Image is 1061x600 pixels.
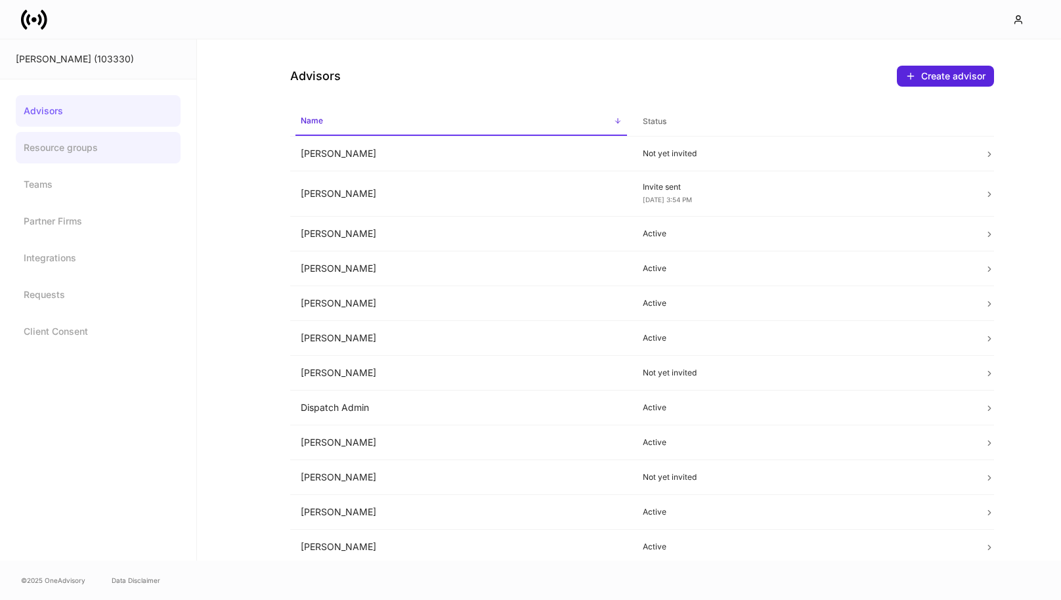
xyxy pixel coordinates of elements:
[643,402,964,413] p: Active
[643,196,692,204] span: [DATE] 3:54 PM
[643,115,666,127] h6: Status
[290,391,632,425] td: Dispatch Admin
[290,425,632,460] td: [PERSON_NAME]
[16,279,181,311] a: Requests
[290,217,632,251] td: [PERSON_NAME]
[290,137,632,171] td: [PERSON_NAME]
[290,171,632,217] td: [PERSON_NAME]
[290,321,632,356] td: [PERSON_NAME]
[643,472,964,482] p: Not yet invited
[643,333,964,343] p: Active
[21,575,85,586] span: © 2025 OneAdvisory
[295,108,627,136] span: Name
[643,228,964,239] p: Active
[643,507,964,517] p: Active
[290,495,632,530] td: [PERSON_NAME]
[290,68,341,84] h4: Advisors
[643,437,964,448] p: Active
[16,53,181,66] div: [PERSON_NAME] (103330)
[643,263,964,274] p: Active
[16,242,181,274] a: Integrations
[301,114,323,127] h6: Name
[290,286,632,321] td: [PERSON_NAME]
[290,356,632,391] td: [PERSON_NAME]
[638,108,969,135] span: Status
[643,542,964,552] p: Active
[897,66,994,87] button: Create advisor
[112,575,160,586] a: Data Disclaimer
[643,148,964,159] p: Not yet invited
[290,460,632,495] td: [PERSON_NAME]
[643,368,964,378] p: Not yet invited
[290,530,632,565] td: [PERSON_NAME]
[16,95,181,127] a: Advisors
[16,205,181,237] a: Partner Firms
[290,251,632,286] td: [PERSON_NAME]
[921,70,985,83] div: Create advisor
[16,132,181,163] a: Resource groups
[643,298,964,309] p: Active
[643,182,964,192] p: Invite sent
[16,316,181,347] a: Client Consent
[16,169,181,200] a: Teams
